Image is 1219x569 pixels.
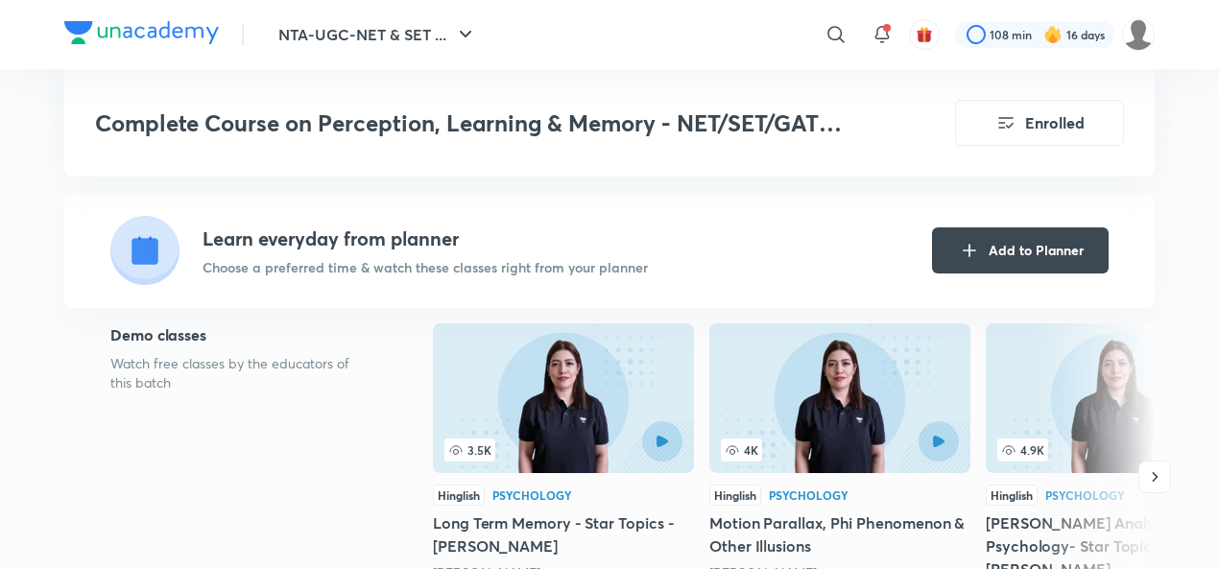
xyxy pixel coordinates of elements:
[95,109,847,137] h3: Complete Course on Perception, Learning & Memory - NET/SET/GATE & Clinical
[64,21,219,49] a: Company Logo
[986,485,1038,506] div: Hinglish
[1122,18,1155,51] img: ranjini
[110,323,371,346] h5: Demo classes
[492,489,572,501] div: Psychology
[267,15,489,54] button: NTA-UGC-NET & SET ...
[997,439,1048,462] span: 4.9K
[203,225,648,253] h4: Learn everyday from planner
[709,485,761,506] div: Hinglish
[433,485,485,506] div: Hinglish
[916,26,933,43] img: avatar
[203,257,648,277] p: Choose a preferred time & watch these classes right from your planner
[444,439,495,462] span: 3.5K
[1043,25,1063,44] img: streak
[64,21,219,44] img: Company Logo
[709,511,970,557] h5: Motion Parallax, Phi Phenomenon & Other Illusions
[769,489,849,501] div: Psychology
[110,354,371,392] p: Watch free classes by the educators of this batch
[721,439,762,462] span: 4K
[433,511,694,557] h5: Long Term Memory - Star Topics - [PERSON_NAME]
[932,227,1109,273] button: Add to Planner
[909,19,940,50] button: avatar
[955,100,1124,146] button: Enrolled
